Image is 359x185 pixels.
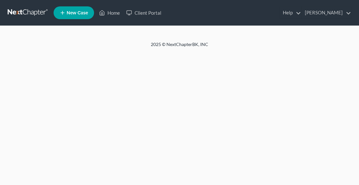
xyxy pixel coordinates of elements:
a: Home [96,7,123,19]
div: 2025 © NextChapterBK, INC [26,41,333,53]
a: Client Portal [123,7,165,19]
a: [PERSON_NAME] [302,7,351,19]
new-legal-case-button: New Case [54,6,94,19]
a: Help [280,7,301,19]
